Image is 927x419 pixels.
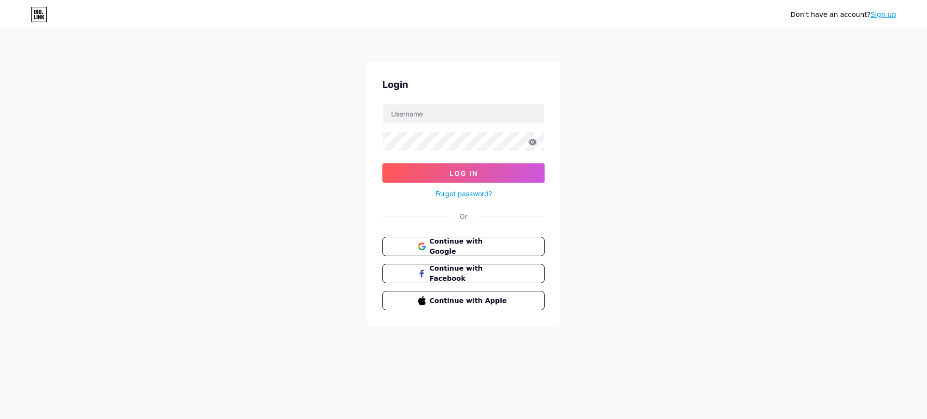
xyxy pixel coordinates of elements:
button: Continue with Facebook [382,264,545,283]
span: Continue with Facebook [430,263,509,284]
button: Continue with Google [382,237,545,256]
div: Login [382,77,545,92]
div: Don't have an account? [790,10,896,20]
span: Continue with Google [430,236,509,257]
button: Continue with Apple [382,291,545,310]
a: Forgot password? [435,188,492,199]
div: Or [460,211,467,221]
span: Log In [449,169,478,177]
button: Log In [382,163,545,183]
a: Sign up [871,11,896,18]
input: Username [383,104,544,123]
span: Continue with Apple [430,296,509,306]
